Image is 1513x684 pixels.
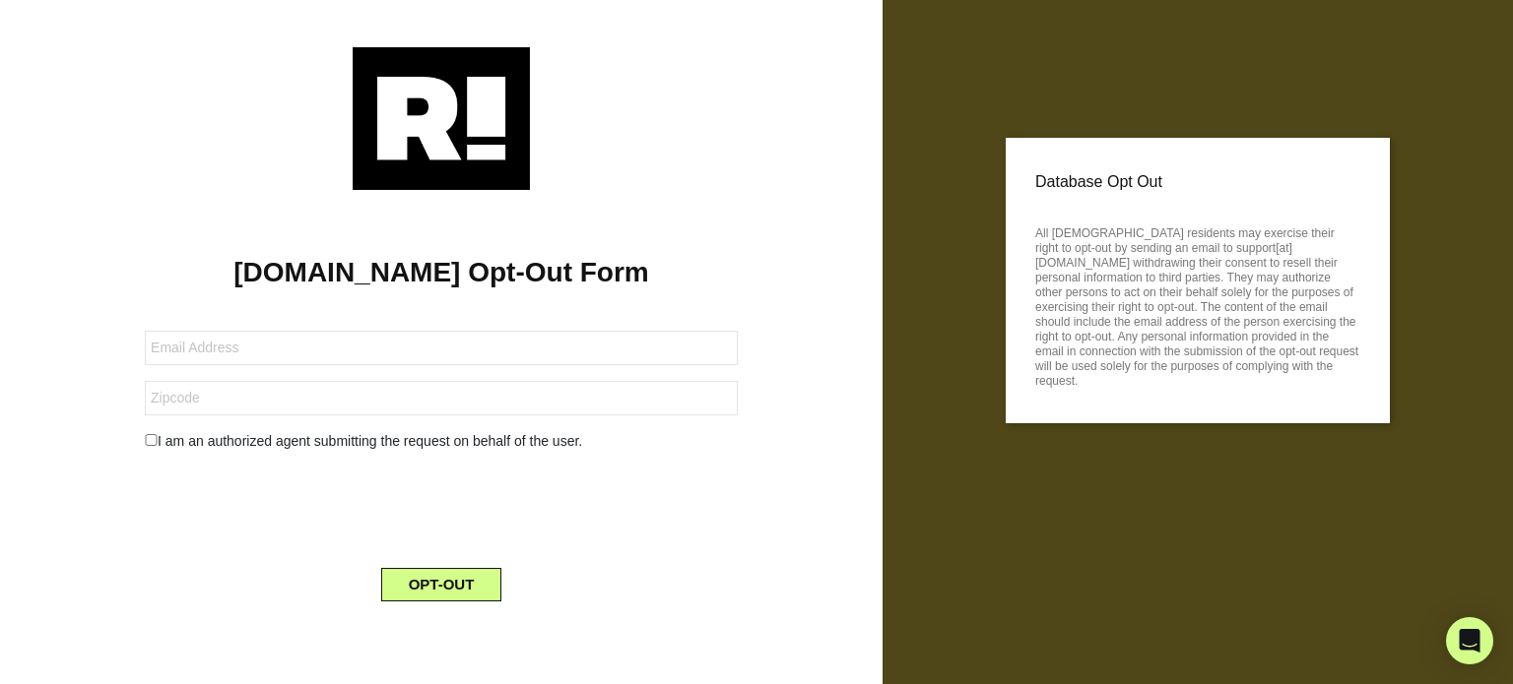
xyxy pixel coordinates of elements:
img: Retention.com [353,47,530,190]
input: Zipcode [145,381,738,415]
p: All [DEMOGRAPHIC_DATA] residents may exercise their right to opt-out by sending an email to suppo... [1035,220,1360,389]
div: Open Intercom Messenger [1446,617,1493,664]
button: OPT-OUT [381,568,502,601]
input: Email Address [145,331,738,365]
p: Database Opt Out [1035,167,1360,197]
h1: [DOMAIN_NAME] Opt-Out Form [30,256,853,289]
iframe: reCAPTCHA [292,467,591,544]
div: I am an authorized agent submitting the request on behalf of the user. [130,431,753,452]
